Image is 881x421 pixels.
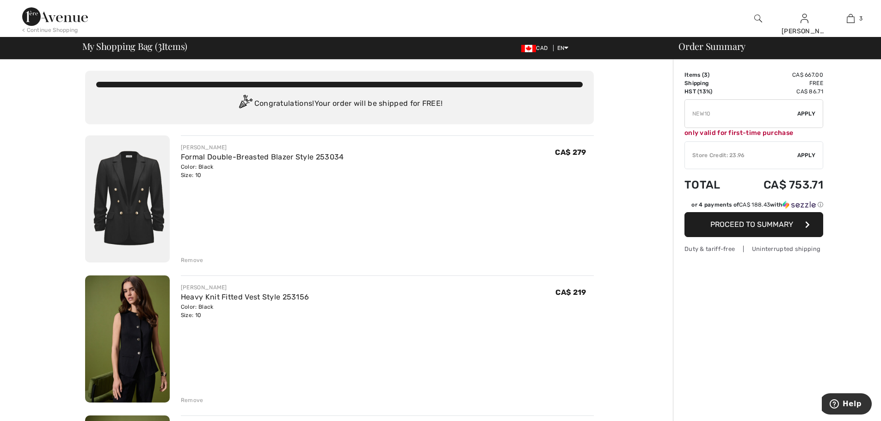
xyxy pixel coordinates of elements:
[181,396,203,404] div: Remove
[739,201,770,208] span: CA$ 188.43
[684,128,823,138] div: only valid for first-time purchase
[181,153,344,161] a: Formal Double-Breasted Blazer Style 253034
[684,212,823,237] button: Proceed to Summary
[684,169,737,201] td: Total
[828,13,873,24] a: 3
[801,14,808,23] a: Sign In
[737,87,823,96] td: CA$ 86.71
[754,13,762,24] img: search the website
[22,26,78,34] div: < Continue Shopping
[704,72,708,78] span: 3
[847,13,855,24] img: My Bag
[181,293,309,301] a: Heavy Knit Fitted Vest Style 253156
[737,79,823,87] td: Free
[22,7,88,26] img: 1ère Avenue
[181,256,203,264] div: Remove
[801,13,808,24] img: My Info
[691,201,823,209] div: or 4 payments of with
[710,220,793,229] span: Proceed to Summary
[685,151,797,159] div: Store Credit: 23.96
[85,275,170,403] img: Heavy Knit Fitted Vest Style 253156
[521,45,551,51] span: CAD
[684,244,823,253] div: Duty & tariff-free | Uninterrupted shipping
[684,79,737,87] td: Shipping
[684,71,737,79] td: Items ( )
[667,42,875,51] div: Order Summary
[181,303,309,319] div: Color: Black Size: 10
[555,288,586,297] span: CA$ 219
[684,87,737,96] td: HST (13%)
[555,148,586,157] span: CA$ 279
[859,14,863,23] span: 3
[797,110,816,118] span: Apply
[82,42,188,51] span: My Shopping Bag ( Items)
[181,283,309,292] div: [PERSON_NAME]
[782,201,816,209] img: Sezzle
[85,135,170,262] img: Formal Double-Breasted Blazer Style 253034
[685,100,797,128] input: Promo code
[737,71,823,79] td: CA$ 667.00
[521,45,536,52] img: Canadian Dollar
[236,95,254,113] img: Congratulation2.svg
[557,45,569,51] span: EN
[181,163,344,179] div: Color: Black Size: 10
[797,151,816,159] span: Apply
[96,95,583,113] div: Congratulations! Your order will be shipped for FREE!
[737,169,823,201] td: CA$ 753.71
[782,26,827,36] div: [PERSON_NAME]
[158,39,162,51] span: 3
[181,143,344,152] div: [PERSON_NAME]
[684,201,823,212] div: or 4 payments ofCA$ 188.43withSezzle Click to learn more about Sezzle
[822,393,872,416] iframe: Opens a widget where you can find more information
